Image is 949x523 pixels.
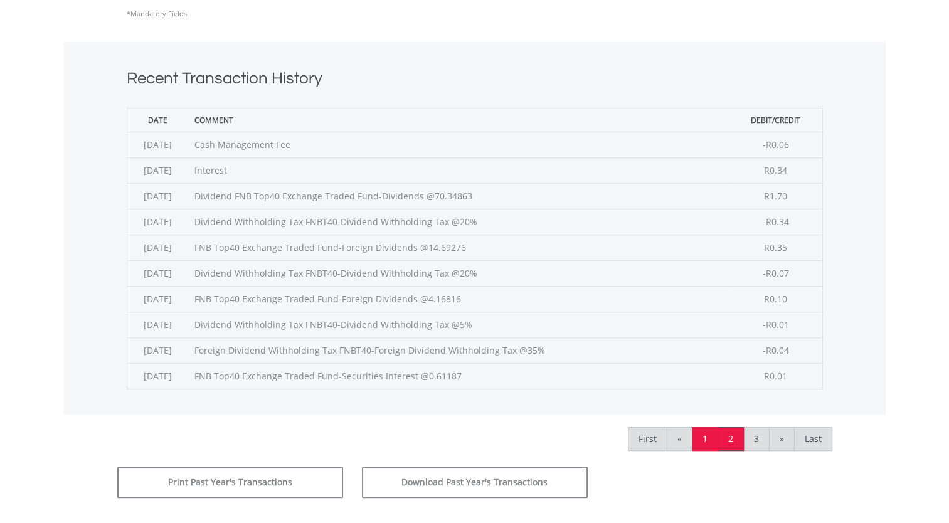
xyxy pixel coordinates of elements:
[188,132,729,157] td: Cash Management Fee
[188,157,729,183] td: Interest
[667,427,692,451] a: «
[794,427,832,451] a: Last
[127,286,188,312] td: [DATE]
[127,9,187,18] span: Mandatory Fields
[188,312,729,337] td: Dividend Withholding Tax FNBT40-Dividend Withholding Tax @5%
[127,209,188,235] td: [DATE]
[188,363,729,389] td: FNB Top40 Exchange Traded Fund-Securities Interest @0.61187
[729,108,822,132] th: Debit/Credit
[763,319,789,330] span: -R0.01
[764,241,787,253] span: R0.35
[188,183,729,209] td: Dividend FNB Top40 Exchange Traded Fund-Dividends @70.34863
[188,209,729,235] td: Dividend Withholding Tax FNBT40-Dividend Withholding Tax @20%
[127,312,188,337] td: [DATE]
[127,337,188,363] td: [DATE]
[763,216,789,228] span: -R0.34
[188,337,729,363] td: Foreign Dividend Withholding Tax FNBT40-Foreign Dividend Withholding Tax @35%
[764,190,787,202] span: R1.70
[764,293,787,305] span: R0.10
[718,427,744,451] a: 2
[188,260,729,286] td: Dividend Withholding Tax FNBT40-Dividend Withholding Tax @20%
[764,164,787,176] span: R0.34
[127,157,188,183] td: [DATE]
[127,260,188,286] td: [DATE]
[188,235,729,260] td: FNB Top40 Exchange Traded Fund-Foreign Dividends @14.69276
[763,139,789,151] span: -R0.06
[127,132,188,157] td: [DATE]
[127,235,188,260] td: [DATE]
[692,427,718,451] a: 1
[127,67,823,95] h1: Recent Transaction History
[628,427,667,451] a: First
[188,108,729,132] th: Comment
[188,286,729,312] td: FNB Top40 Exchange Traded Fund-Foreign Dividends @4.16816
[764,370,787,382] span: R0.01
[769,427,795,451] a: »
[763,344,789,356] span: -R0.04
[763,267,789,279] span: -R0.07
[117,467,343,498] button: Print Past Year's Transactions
[127,183,188,209] td: [DATE]
[743,427,770,451] a: 3
[362,467,588,498] button: Download Past Year's Transactions
[127,108,188,132] th: Date
[127,363,188,389] td: [DATE]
